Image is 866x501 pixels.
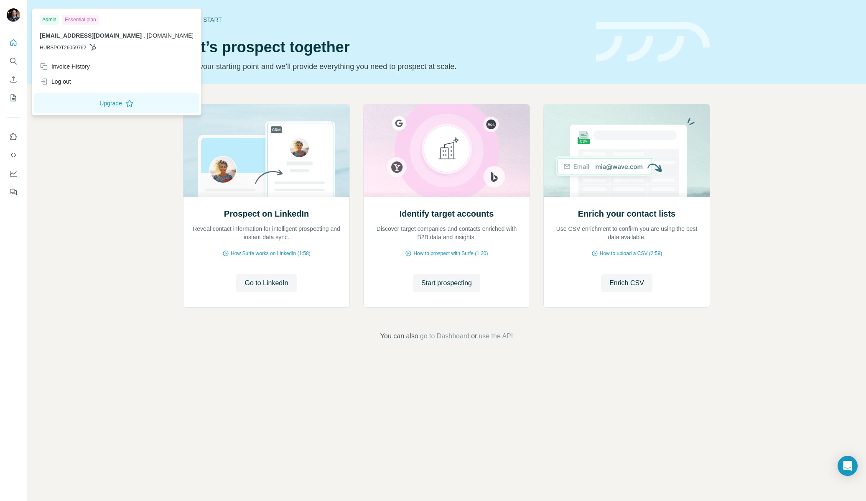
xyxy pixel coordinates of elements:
button: use the API [479,331,513,341]
div: Open Intercom Messenger [838,456,858,476]
button: Search [7,54,20,69]
span: You can also [380,331,418,341]
span: . [143,32,145,39]
span: Enrich CSV [609,278,644,288]
div: Admin [40,15,59,25]
button: Enrich CSV [7,72,20,87]
span: [EMAIL_ADDRESS][DOMAIN_NAME] [40,32,142,39]
p: Discover target companies and contacts enriched with B2B data and insights. [372,225,521,241]
h2: Identify target accounts [400,208,494,220]
div: Quick start [183,15,586,24]
img: Avatar [7,8,20,22]
h2: Enrich your contact lists [578,208,675,220]
span: HUBSPOT26059762 [40,44,86,51]
p: Pick your starting point and we’ll provide everything you need to prospect at scale. [183,61,586,72]
img: banner [596,22,710,62]
p: Use CSV enrichment to confirm you are using the best data available. [552,225,701,241]
span: Start prospecting [421,278,472,288]
button: Feedback [7,184,20,199]
h1: Let’s prospect together [183,39,586,56]
div: Essential plan [62,15,99,25]
img: Prospect on LinkedIn [183,104,350,197]
button: Upgrade [34,93,199,113]
span: [DOMAIN_NAME] [147,32,194,39]
button: Dashboard [7,166,20,181]
button: Use Surfe API [7,148,20,163]
span: How Surfe works on LinkedIn (1:58) [231,250,311,257]
button: go to Dashboard [420,331,469,341]
span: How to upload a CSV (2:59) [600,250,662,257]
img: Identify target accounts [363,104,530,197]
button: My lists [7,90,20,105]
span: How to prospect with Surfe (1:30) [413,250,488,257]
button: Start prospecting [413,274,480,292]
button: Enrich CSV [601,274,652,292]
div: Invoice History [40,62,90,71]
p: Reveal contact information for intelligent prospecting and instant data sync. [192,225,341,241]
h2: Prospect on LinkedIn [224,208,309,220]
button: Go to LinkedIn [236,274,296,292]
button: Quick start [7,35,20,50]
div: Log out [40,77,71,86]
span: Go to LinkedIn [245,278,288,288]
button: Use Surfe on LinkedIn [7,129,20,144]
img: Enrich your contact lists [543,104,710,197]
span: or [471,331,477,341]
